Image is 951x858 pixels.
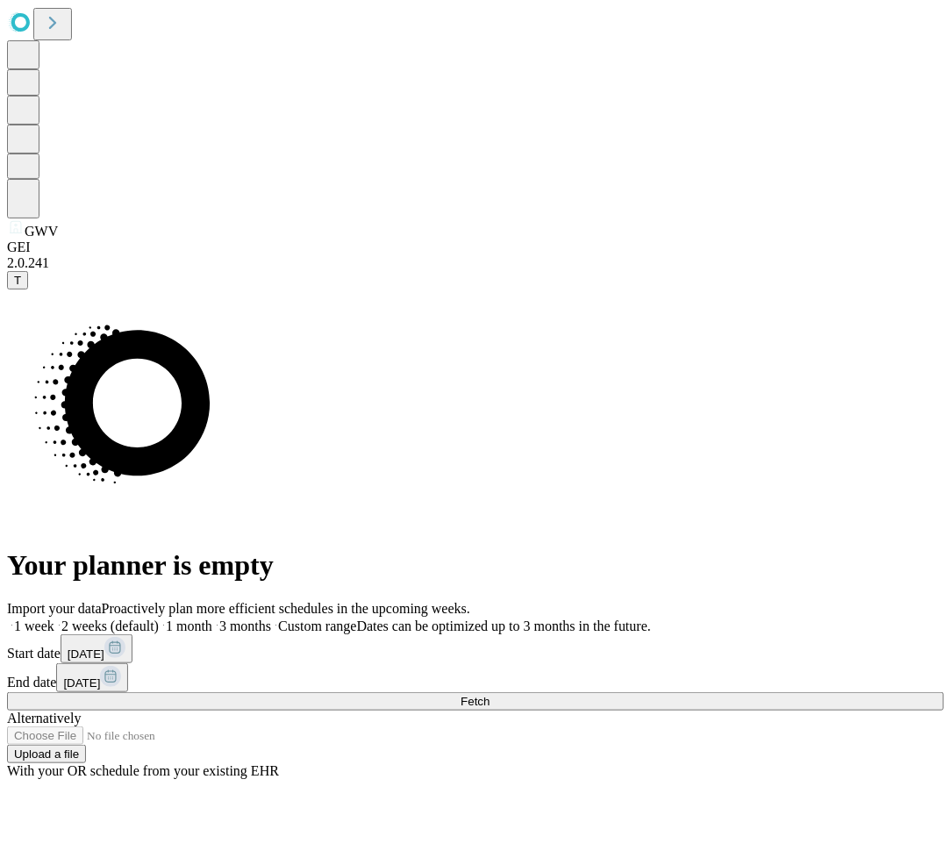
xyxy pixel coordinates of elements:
[7,634,944,663] div: Start date
[278,618,356,633] span: Custom range
[7,763,279,778] span: With your OR schedule from your existing EHR
[7,663,944,692] div: End date
[68,647,104,661] span: [DATE]
[7,549,944,582] h1: Your planner is empty
[7,601,102,616] span: Import your data
[14,274,21,287] span: T
[14,618,54,633] span: 1 week
[7,255,944,271] div: 2.0.241
[219,618,271,633] span: 3 months
[461,695,490,708] span: Fetch
[7,711,81,726] span: Alternatively
[357,618,651,633] span: Dates can be optimized up to 3 months in the future.
[7,240,944,255] div: GEI
[7,745,86,763] button: Upload a file
[166,618,212,633] span: 1 month
[7,271,28,290] button: T
[61,634,132,663] button: [DATE]
[63,676,100,690] span: [DATE]
[56,663,128,692] button: [DATE]
[102,601,470,616] span: Proactively plan more efficient schedules in the upcoming weeks.
[61,618,159,633] span: 2 weeks (default)
[7,692,944,711] button: Fetch
[25,224,58,239] span: GWV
